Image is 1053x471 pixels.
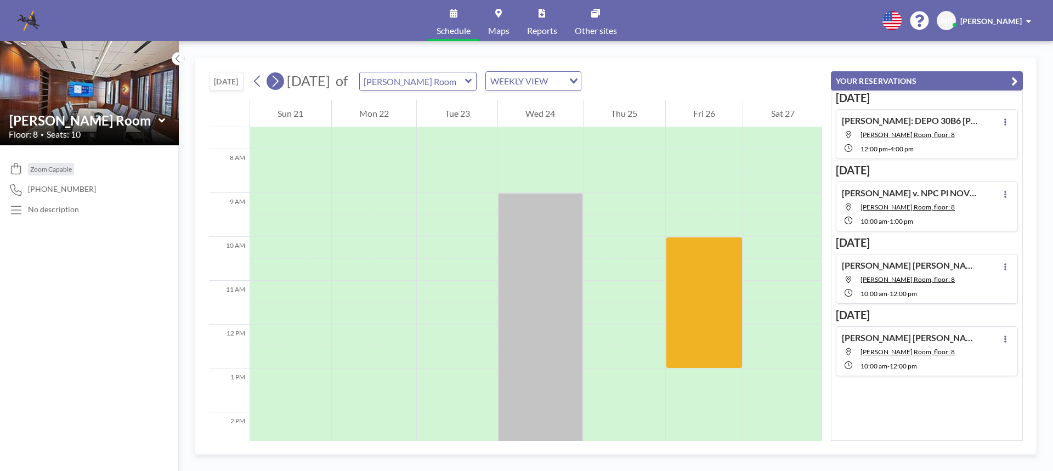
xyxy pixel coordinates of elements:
div: Mon 22 [332,100,417,127]
span: - [887,362,890,370]
span: 12:00 PM [890,362,917,370]
span: WEEKLY VIEW [488,74,550,88]
div: 2 PM [209,412,250,456]
span: Other sites [575,26,617,35]
div: 8 AM [209,149,250,193]
span: [PERSON_NAME] [960,16,1022,26]
span: Maps [488,26,509,35]
span: MP [941,16,953,26]
span: of [336,72,348,89]
div: No description [28,205,79,214]
span: 10:00 AM [860,217,887,225]
h4: [PERSON_NAME] v. NPC Pl NOVD OF [PERSON_NAME] WTC/MLW [842,188,979,198]
span: McGhee Room, floor: 8 [860,130,955,139]
span: McGhee Room, floor: 8 [860,275,955,283]
div: 7 AM [209,105,250,149]
span: Floor: 8 [9,129,38,140]
img: organization-logo [18,10,39,32]
div: Thu 25 [584,100,665,127]
div: 9 AM [209,193,250,237]
span: 1:00 PM [890,217,913,225]
h3: [DATE] [836,236,1018,249]
h4: [PERSON_NAME] [PERSON_NAME] 30b6 Depo KGD/BBJ [842,260,979,271]
span: - [888,145,890,153]
input: McGhee Room [360,72,465,90]
span: Zoom Capable [30,165,72,173]
span: McGhee Room, floor: 8 [860,348,955,356]
div: 1 PM [209,368,250,412]
span: - [887,217,890,225]
span: - [887,290,890,298]
h3: [DATE] [836,163,1018,177]
h3: [DATE] [836,308,1018,322]
span: 10:00 AM [860,290,887,298]
div: Search for option [486,72,581,90]
span: 12:00 PM [890,290,917,298]
div: 10 AM [209,237,250,281]
span: 12:00 PM [860,145,888,153]
button: [DATE] [209,72,244,91]
div: Sat 27 [743,100,822,127]
h4: [PERSON_NAME] [PERSON_NAME] Pl NOD of Def KGD/BBJ [842,332,979,343]
span: Seats: 10 [47,129,81,140]
div: Wed 24 [498,100,583,127]
span: [PHONE_NUMBER] [28,184,96,194]
div: 11 AM [209,281,250,325]
div: Fri 26 [666,100,743,127]
span: McGhee Room, floor: 8 [860,203,955,211]
div: 12 PM [209,325,250,368]
h3: [DATE] [836,91,1018,105]
span: Schedule [437,26,471,35]
span: 4:00 PM [890,145,914,153]
div: Tue 23 [417,100,497,127]
span: • [41,131,44,138]
span: 10:00 AM [860,362,887,370]
h4: [PERSON_NAME]: DEPO 30B6 [PERSON_NAME]: KGD/BBJ [842,115,979,126]
input: Search for option [551,74,563,88]
div: Sun 21 [250,100,331,127]
span: [DATE] [287,72,330,89]
button: YOUR RESERVATIONS [831,71,1023,90]
span: Reports [527,26,557,35]
input: McGhee Room [9,112,158,128]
